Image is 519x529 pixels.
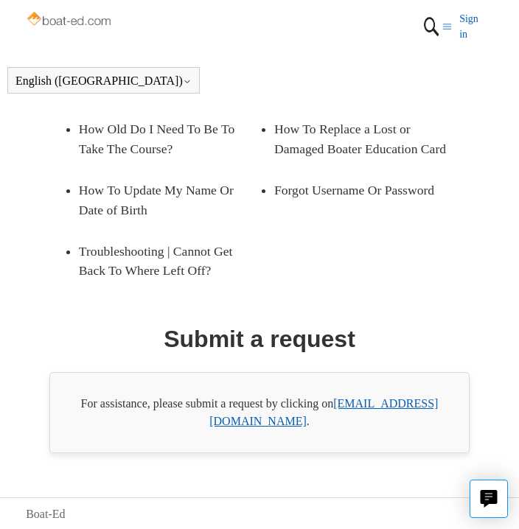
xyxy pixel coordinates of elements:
[459,11,493,42] a: Sign in
[79,169,259,231] a: How To Update My Name Or Date of Birth
[26,9,114,31] img: Boat-Ed Help Center home page
[49,372,470,453] div: For assistance, please submit a request by clicking on .
[79,108,259,169] a: How Old Do I Need To Be To Take The Course?
[442,11,452,42] button: Toggle navigation menu
[164,321,355,357] h1: Submit a request
[26,505,65,523] a: Boat-Ed
[15,74,192,88] button: English ([GEOGRAPHIC_DATA])
[79,231,259,292] a: Troubleshooting | Cannot Get Back To Where Left Off?
[470,480,508,518] button: Live chat
[420,11,442,42] img: 01HZPCYTXV3JW8MJV9VD7EMK0H
[274,169,455,211] a: Forgot Username Or Password
[274,108,455,169] a: How To Replace a Lost or Damaged Boater Education Card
